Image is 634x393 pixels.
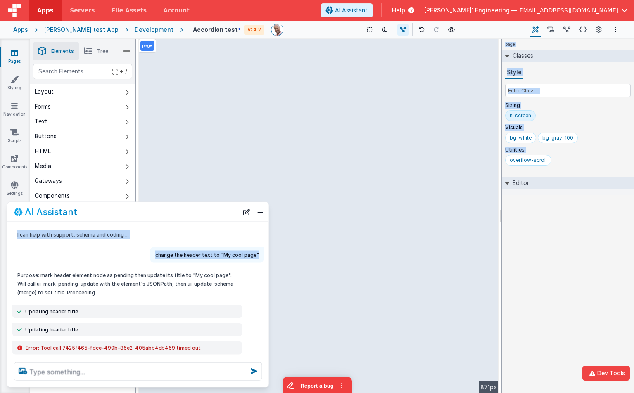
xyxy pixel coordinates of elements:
[505,147,631,153] p: Utilities
[255,206,266,218] button: Close
[30,84,135,99] button: Layout
[70,6,95,14] span: Servers
[17,271,237,297] p: Purpose: mark header element node as pending then update its title to "My cool page". Will call u...
[97,48,108,54] span: Tree
[35,162,51,170] div: Media
[505,66,523,79] button: Style
[392,6,405,14] span: Help
[155,251,259,259] p: change the header text to "My cool page"
[582,366,630,381] button: Dev Tools
[505,124,631,131] p: Visuals
[30,129,135,144] button: Buttons
[30,114,135,129] button: Text
[35,147,51,155] div: HTML
[135,26,173,34] div: Development
[509,50,533,62] h2: Classes
[30,159,135,173] button: Media
[542,135,573,141] div: bg-gray-100
[30,173,135,188] button: Gateways
[44,26,119,34] div: [PERSON_NAME] test App
[139,39,499,393] div: -->
[35,192,70,200] div: Components
[35,177,62,185] div: Gateways
[335,6,368,14] span: AI Assistant
[37,6,53,14] span: Apps
[51,48,74,54] span: Elements
[26,345,201,351] span: Error: Tool call 7425f465-fdce-499b-85e2-405abb4cb459 timed out
[30,99,135,114] button: Forms
[35,117,47,125] div: Text
[30,144,135,159] button: HTML
[35,102,51,111] div: Forms
[424,6,517,14] span: [PERSON_NAME]' Engineering —
[33,64,132,79] input: Search Elements...
[424,6,627,14] button: [PERSON_NAME]' Engineering — [EMAIL_ADDRESS][DOMAIN_NAME]
[193,26,238,33] h4: Accordion test
[479,381,499,393] div: 871px
[321,3,373,17] button: AI Assistant
[241,206,252,218] button: New Chat
[142,43,152,49] p: page
[25,308,83,315] span: Updating header title…
[271,24,283,36] img: 11ac31fe5dc3d0eff3fbbbf7b26fa6e1
[517,6,618,14] span: [EMAIL_ADDRESS][DOMAIN_NAME]
[510,157,547,163] div: overflow-scroll
[17,230,237,239] p: I can help with support, schema and coding ...
[30,188,135,203] button: Components
[611,25,621,35] button: Options
[244,25,264,35] div: V: 4.2
[13,26,28,34] div: Apps
[510,112,531,119] div: h-screen
[25,327,83,333] span: Updating header title…
[25,207,77,217] h2: AI Assistant
[112,64,127,79] span: + /
[35,132,57,140] div: Buttons
[509,177,529,189] h2: Editor
[505,102,631,109] p: Sizing
[505,84,631,97] input: Enter Class...
[35,88,54,96] div: Layout
[112,6,147,14] span: File Assets
[502,39,518,50] h4: page
[510,135,532,141] div: bg-white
